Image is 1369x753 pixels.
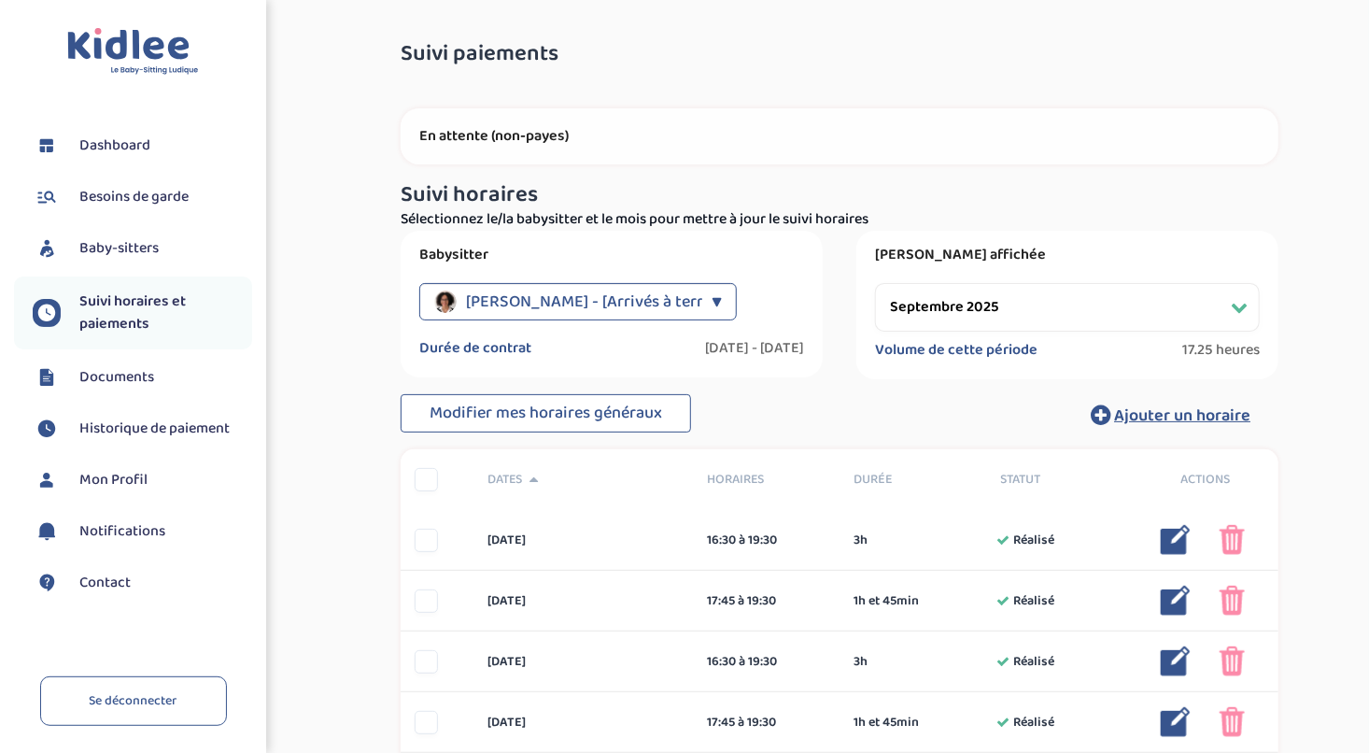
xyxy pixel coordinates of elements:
label: [PERSON_NAME] affichée [875,246,1260,264]
span: Historique de paiement [79,418,230,440]
img: modifier_bleu.png [1161,586,1191,616]
span: [PERSON_NAME] - [Arrivés à terme] [466,283,724,320]
span: 1h et 45min [854,591,919,611]
span: Modifier mes horaires généraux [430,400,662,426]
span: Suivi horaires et paiements [79,291,252,335]
img: contact.svg [33,569,61,597]
button: Modifier mes horaires généraux [401,394,691,433]
img: avatar_hovhanessian-elodie_2024_04_08_22_43_59.png [434,291,457,313]
label: Durée de contrat [419,339,531,358]
span: Réalisé [1013,591,1054,611]
a: Historique de paiement [33,415,252,443]
img: documents.svg [33,363,61,391]
label: [DATE] - [DATE] [705,339,804,358]
a: Documents [33,363,252,391]
div: Dates [474,470,694,490]
p: Sélectionnez le/la babysitter et le mois pour mettre à jour le suivi horaires [401,208,1278,231]
div: 17:45 à 19:30 [708,591,826,611]
div: Durée [840,470,986,490]
a: Se déconnecter [40,676,227,726]
span: Réalisé [1013,713,1054,732]
img: poubelle_rose.png [1220,525,1245,555]
span: 17.25 heures [1182,341,1260,360]
span: 3h [854,652,868,672]
label: Volume de cette période [875,341,1037,360]
span: 1h et 45min [854,713,919,732]
div: 17:45 à 19:30 [708,713,826,732]
div: Statut [986,470,1133,490]
img: profil.svg [33,466,61,494]
span: Ajouter un horaire [1114,403,1250,429]
img: modifier_bleu.png [1161,525,1191,555]
a: Dashboard [33,132,252,160]
div: ▼ [712,283,722,320]
div: [DATE] [474,713,694,732]
span: Baby-sitters [79,237,159,260]
a: Contact [33,569,252,597]
div: Actions [1133,470,1279,490]
a: Baby-sitters [33,234,252,263]
a: Suivi horaires et paiements [33,291,252,335]
div: 16:30 à 19:30 [708,652,826,672]
span: Réalisé [1013,652,1054,672]
p: En attente (non-payes) [419,127,1260,146]
img: notification.svg [33,518,61,546]
img: poubelle_rose.png [1220,586,1245,616]
div: [DATE] [474,652,694,672]
div: 16:30 à 19:30 [708,531,826,550]
img: logo.svg [67,28,199,76]
img: poubelle_rose.png [1220,707,1245,737]
span: Horaires [708,470,826,490]
span: Dashboard [79,135,150,157]
div: [DATE] [474,591,694,611]
span: Besoins de garde [79,186,189,208]
span: Suivi paiements [401,42,558,66]
span: Réalisé [1013,531,1054,550]
a: Besoins de garde [33,183,252,211]
img: besoin.svg [33,183,61,211]
label: Babysitter [419,246,804,264]
span: Contact [79,572,131,594]
h3: Suivi horaires [401,183,1278,207]
img: babysitters.svg [33,234,61,263]
div: [DATE] [474,531,694,550]
button: Ajouter un horaire [1063,394,1278,435]
img: dashboard.svg [33,132,61,160]
img: poubelle_rose.png [1220,646,1245,676]
span: Documents [79,366,154,389]
img: suivihoraire.svg [33,299,61,327]
span: 3h [854,531,868,550]
img: modifier_bleu.png [1161,646,1191,676]
img: modifier_bleu.png [1161,707,1191,737]
span: Mon Profil [79,469,148,491]
a: Notifications [33,518,252,546]
img: suivihoraire.svg [33,415,61,443]
span: Notifications [79,520,165,543]
a: Mon Profil [33,466,252,494]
